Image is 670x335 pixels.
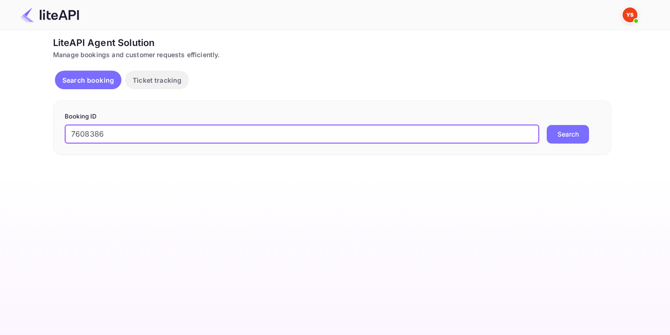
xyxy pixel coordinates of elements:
[62,75,114,85] p: Search booking
[20,7,79,22] img: LiteAPI Logo
[133,75,181,85] p: Ticket tracking
[53,36,611,50] div: LiteAPI Agent Solution
[65,125,539,144] input: Enter Booking ID (e.g., 63782194)
[623,7,637,22] img: Yandex Support
[547,125,589,144] button: Search
[65,112,600,121] p: Booking ID
[53,50,611,59] div: Manage bookings and customer requests efficiently.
